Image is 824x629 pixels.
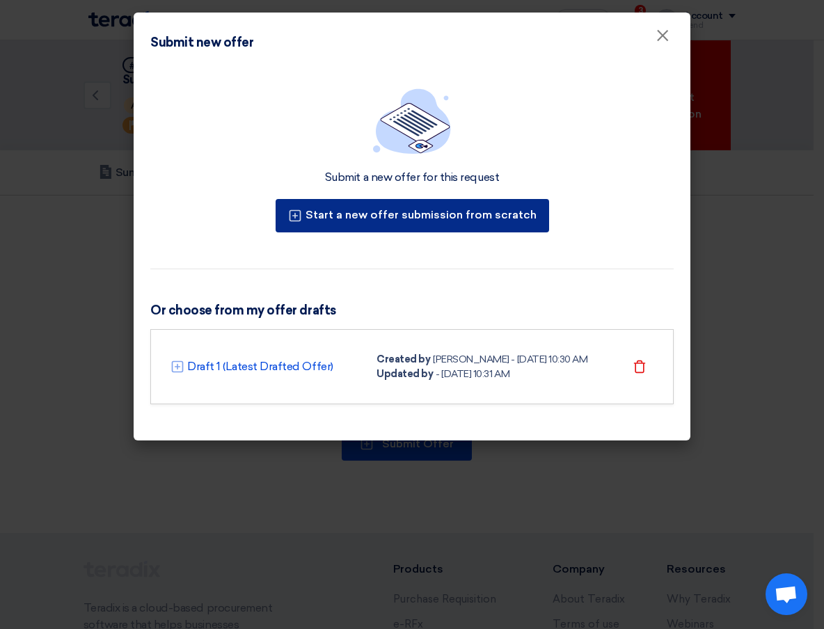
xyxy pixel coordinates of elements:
div: - [DATE] 10:31 AM [436,367,509,381]
span: × [656,25,669,53]
div: Created by [377,352,430,367]
div: Updated by [377,367,433,381]
div: Submit a new offer for this request [325,170,499,185]
h3: Or choose from my offer drafts [150,303,674,318]
div: Submit new offer [150,33,253,52]
button: Close [644,22,681,50]
button: Start a new offer submission from scratch [276,199,549,232]
img: empty_state_list.svg [373,88,451,154]
div: [PERSON_NAME] - [DATE] 10:30 AM [433,352,587,367]
a: Draft 1 (Latest Drafted Offer) [187,358,333,375]
div: Open chat [766,573,807,615]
